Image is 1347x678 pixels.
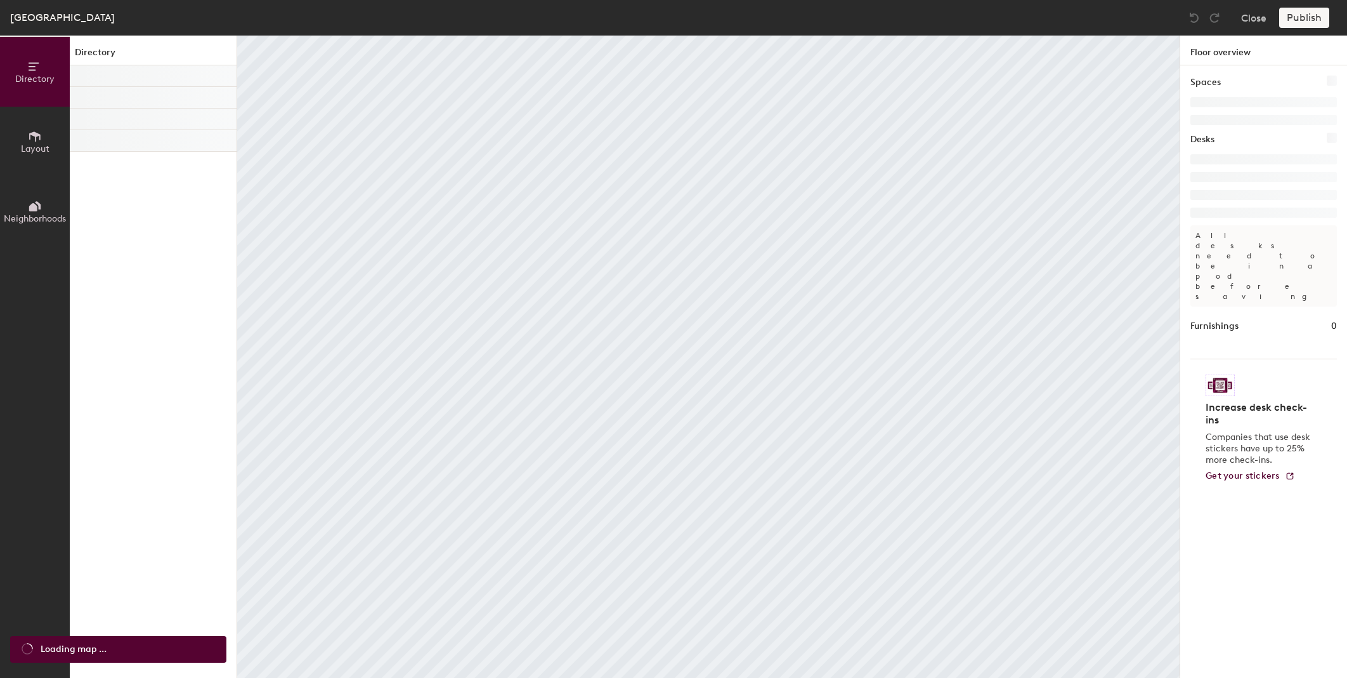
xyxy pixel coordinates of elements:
p: Companies that use desk stickers have up to 25% more check-ins. [1206,432,1314,466]
span: Loading map ... [41,642,107,656]
h1: Directory [70,46,237,65]
img: Undo [1188,11,1201,24]
h1: 0 [1331,319,1337,333]
img: Sticker logo [1206,375,1235,396]
a: Get your stickers [1206,471,1295,482]
img: Redo [1208,11,1221,24]
span: Neighborhoods [4,213,66,224]
h1: Desks [1190,133,1214,147]
button: Close [1241,8,1266,28]
h4: Increase desk check-ins [1206,401,1314,427]
span: Layout [21,143,49,154]
h1: Floor overview [1180,36,1347,65]
span: Get your stickers [1206,470,1280,481]
p: All desks need to be in a pod before saving [1190,225,1337,307]
h1: Spaces [1190,76,1221,90]
span: Directory [15,74,55,84]
h1: Furnishings [1190,319,1239,333]
div: [GEOGRAPHIC_DATA] [10,10,115,25]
